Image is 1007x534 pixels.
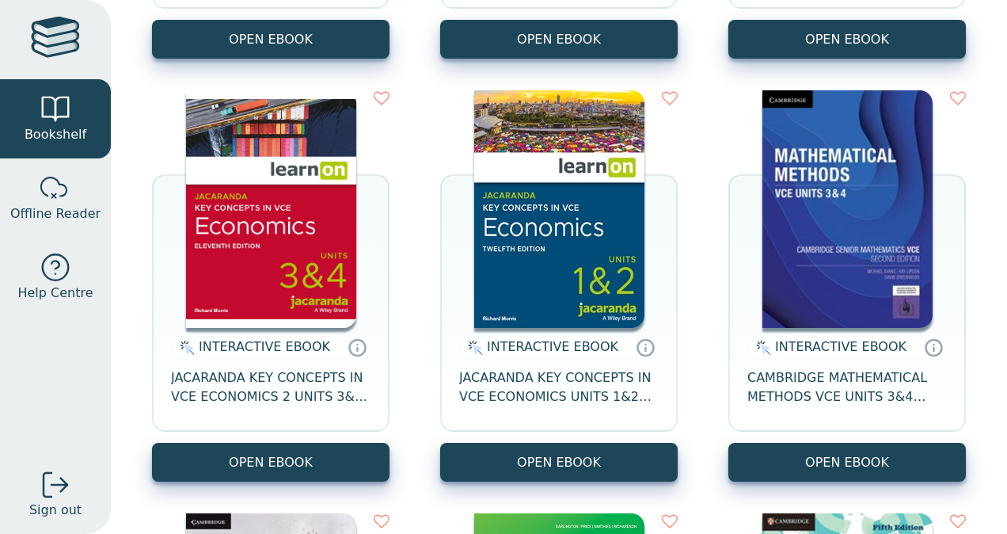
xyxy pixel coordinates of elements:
a: Interactive eBooks are accessed online via the publisher’s portal. They contain interactive resou... [636,338,655,357]
span: CAMBRIDGE MATHEMATICAL METHODS VCE UNITS 3&4 SECOND EDITION ONLINE TEACHING SUITE [747,368,947,406]
img: 0accdd02-fb43-42c0-a5ce-f40e33d77d66.jpg [762,90,933,328]
span: Help Centre [17,284,93,303]
img: interactive.svg [751,338,771,357]
span: Sign out [29,501,82,520]
button: OPEN EBOOK [728,443,966,482]
img: interactive.svg [463,338,483,357]
button: OPEN EBOOK [440,443,678,482]
span: Offline Reader [10,204,101,223]
button: OPEN EBOOK [152,443,389,482]
span: JACARANDA KEY CONCEPTS IN VCE ECONOMICS UNITS 1&2 12E LEARNON [459,368,659,406]
span: JACARANDA KEY CONCEPTS IN VCE ECONOMICS 2 UNITS 3&4 11E LEARNON [171,368,370,406]
span: INTERACTIVE EBOOK [199,339,330,354]
a: Interactive eBooks are accessed online via the publisher’s portal. They contain interactive resou... [924,338,943,357]
button: OPEN EBOOK [440,20,678,59]
a: Interactive eBooks are accessed online via the publisher’s portal. They contain interactive resou... [348,338,367,357]
button: OPEN EBOOK [728,20,966,59]
img: 5750e2bf-a817-41f6-b444-e38c2b6405e8.jpg [474,90,644,328]
span: INTERACTIVE EBOOK [487,339,618,354]
img: interactive.svg [175,338,195,357]
button: OPEN EBOOK [152,20,389,59]
span: Bookshelf [25,125,86,144]
img: 9a9840fb-e3dc-4cdc-a81a-59e2671083c2.jpg [186,90,356,328]
span: INTERACTIVE EBOOK [775,339,906,354]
